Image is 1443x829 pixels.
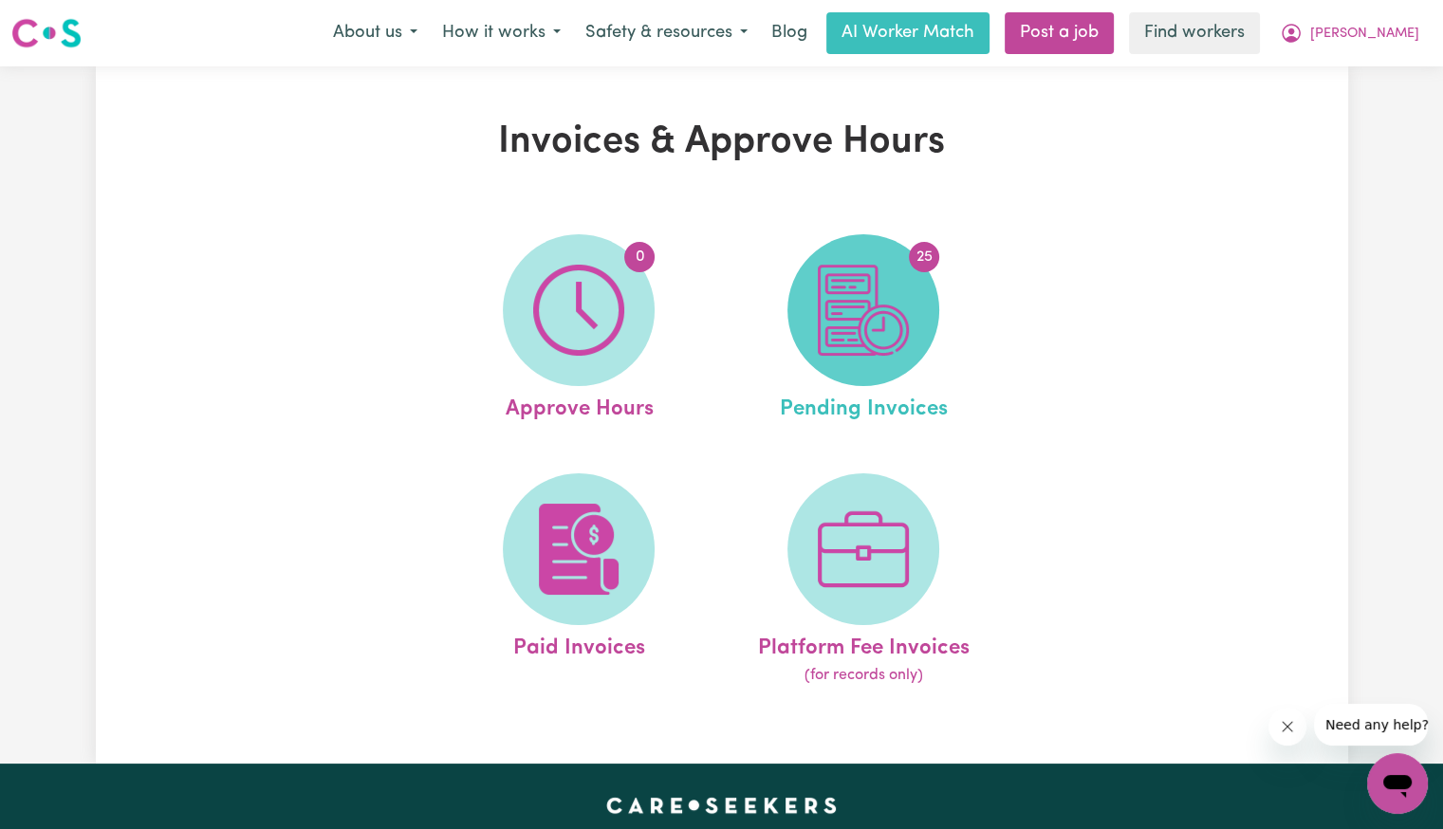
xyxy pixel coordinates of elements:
[11,16,82,50] img: Careseekers logo
[573,13,760,53] button: Safety & resources
[727,234,1000,426] a: Pending Invoices
[321,13,430,53] button: About us
[606,798,837,813] a: Careseekers home page
[1310,24,1419,45] span: [PERSON_NAME]
[760,12,819,54] a: Blog
[513,625,645,665] span: Paid Invoices
[505,386,653,426] span: Approve Hours
[1129,12,1260,54] a: Find workers
[1268,708,1306,746] iframe: Close message
[826,12,990,54] a: AI Worker Match
[1267,13,1432,53] button: My Account
[805,664,923,687] span: (for records only)
[442,234,715,426] a: Approve Hours
[727,473,1000,688] a: Platform Fee Invoices(for records only)
[430,13,573,53] button: How it works
[1005,12,1114,54] a: Post a job
[758,625,970,665] span: Platform Fee Invoices
[909,242,939,272] span: 25
[1314,704,1428,746] iframe: Message from company
[11,13,115,28] span: Need any help?
[442,473,715,688] a: Paid Invoices
[1367,753,1428,814] iframe: Button to launch messaging window
[780,386,948,426] span: Pending Invoices
[11,11,82,55] a: Careseekers logo
[624,242,655,272] span: 0
[316,120,1128,165] h1: Invoices & Approve Hours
